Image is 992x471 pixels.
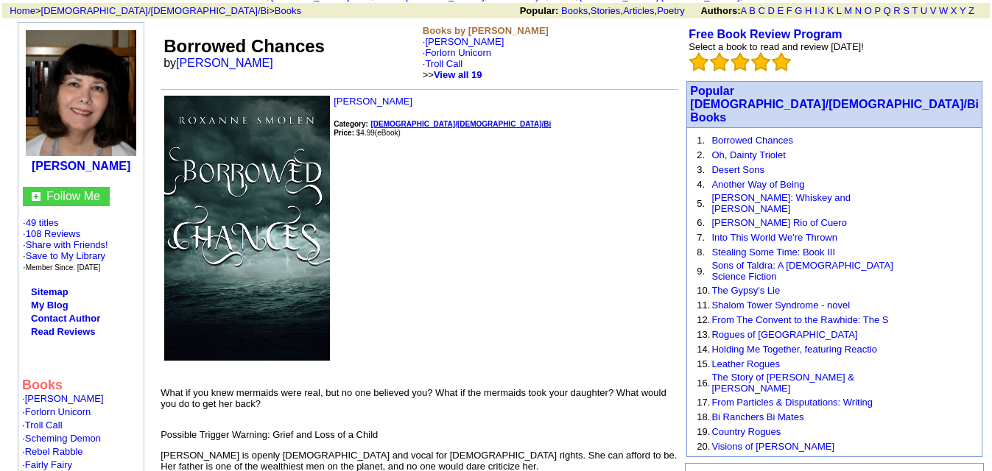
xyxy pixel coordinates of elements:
[711,300,850,311] a: Shalom Tower Syndrome - novel
[697,247,705,258] font: 8.
[711,149,785,160] a: Oh, Dainty Triolet
[697,149,705,160] font: 2.
[689,52,708,71] img: bigemptystars.png
[697,426,710,437] font: 19.
[689,41,864,52] font: Select a book to read and review [DATE]!
[711,192,851,214] a: [PERSON_NAME]: Whiskey and [PERSON_NAME]
[697,217,705,228] font: 6.
[805,5,812,16] a: H
[22,393,104,404] font: ·
[161,361,529,375] iframe: fb:like Facebook Social Plugin
[423,25,549,36] b: Books by [PERSON_NAME]
[711,426,781,437] a: Country Rogues
[25,406,91,417] a: Forlorn Unicorn
[423,58,482,80] font: ·
[697,358,710,369] font: 15.
[711,314,888,325] a: From The Convent to the Rawhide: The S
[883,5,890,16] a: Q
[425,47,491,58] a: Forlorn Unicorn
[697,266,705,277] font: 9.
[697,314,710,325] font: 12.
[855,5,862,16] a: N
[23,239,108,272] font: · · ·
[22,457,23,459] img: shim.gif
[32,160,130,172] a: [PERSON_NAME]
[837,5,842,16] a: L
[371,120,552,128] b: [DEMOGRAPHIC_DATA]/[DEMOGRAPHIC_DATA]/Bi
[903,5,910,16] a: S
[844,5,852,16] a: M
[749,5,756,16] a: B
[697,411,710,422] font: 18.
[22,446,82,457] font: ·
[22,431,23,433] img: shim.gif
[22,433,101,444] font: ·
[520,5,559,16] b: Popular:
[968,5,974,16] a: Z
[425,36,504,47] a: [PERSON_NAME]
[697,397,710,408] font: 17.
[960,5,965,16] a: Y
[275,5,301,16] a: Books
[711,411,803,422] a: Bi Ranchers Bi Mates
[334,96,412,107] a: [PERSON_NAME]
[711,397,873,408] a: From Particles & Disputations: Writing
[334,129,354,137] b: Price:
[710,52,729,71] img: bigemptystars.png
[815,5,817,16] a: I
[711,135,793,146] a: Borrowed Chances
[31,300,68,311] a: My Blog
[697,441,710,452] font: 20.
[561,5,588,16] a: Books
[951,5,957,16] a: X
[711,247,835,258] a: Stealing Some Time: Book III
[912,5,918,16] a: T
[10,5,35,16] a: Home
[697,198,705,209] font: 5.
[161,387,666,409] font: What if you knew mermaids were real, but no one believed you? What if the mermaids took your daug...
[711,329,857,340] a: Rogues of [GEOGRAPHIC_DATA]
[26,228,80,239] a: 108 Reviews
[828,5,834,16] a: K
[939,5,948,16] a: W
[820,5,825,16] a: J
[26,263,101,272] font: Member Since: [DATE]
[434,69,482,80] a: View all 19
[26,217,59,228] a: 49 titles
[711,217,847,228] a: [PERSON_NAME] Rio of Cuero
[751,52,770,71] img: bigemptystars.png
[31,326,95,337] a: Read Reviews
[22,419,62,431] font: ·
[176,57,273,69] a: [PERSON_NAME]
[865,5,872,16] a: O
[697,232,705,243] font: 7.
[22,406,91,417] font: ·
[697,329,710,340] font: 13.
[22,459,72,470] font: ·
[25,446,83,457] a: Rebel Rabble
[690,85,979,124] a: Popular [DEMOGRAPHIC_DATA]/[DEMOGRAPHIC_DATA]/Bi Books
[423,69,482,80] font: >>
[874,5,880,16] a: P
[767,5,774,16] a: D
[425,58,462,69] a: Troll Call
[711,179,804,190] a: Another Way of Being
[711,358,780,369] a: Leather Rogues
[795,5,802,16] a: G
[758,5,764,16] a: C
[697,300,710,311] font: 11.
[25,393,104,404] a: [PERSON_NAME]
[711,232,837,243] a: Into This World We're Thrown
[22,404,23,406] img: shim.gif
[46,190,100,202] a: Follow Me
[893,5,900,16] a: R
[711,372,854,394] a: The Story of [PERSON_NAME] & [PERSON_NAME]
[26,30,136,156] img: 16813.jpg
[711,344,877,355] a: Holding Me Together, featuring Reactio
[163,36,325,56] font: Borrowed Chances
[23,217,108,272] font: · ·
[26,239,108,250] a: Share with Friends!
[777,5,784,16] a: E
[741,5,747,16] a: A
